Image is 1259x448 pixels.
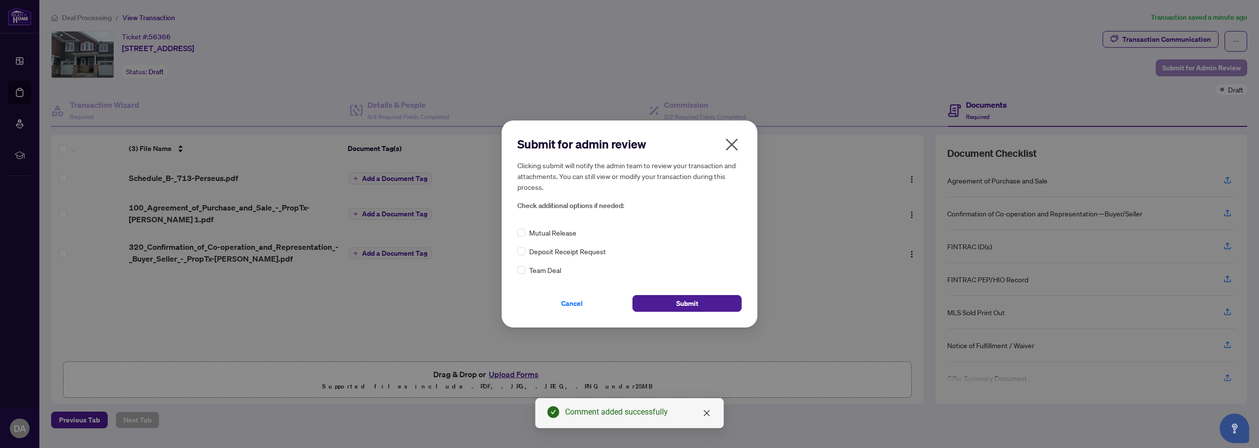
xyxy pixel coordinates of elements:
a: Close [701,408,712,418]
button: Submit [632,295,742,312]
button: Cancel [517,295,627,312]
h2: Submit for admin review [517,136,742,152]
span: Deposit Receipt Request [529,246,606,257]
span: Mutual Release [529,227,576,238]
span: Team Deal [529,265,561,275]
span: close [724,137,740,152]
span: Cancel [561,296,583,311]
span: Submit [676,296,698,311]
button: Open asap [1220,414,1249,443]
span: check-circle [547,406,559,418]
span: close [703,409,711,417]
h5: Clicking submit will notify the admin team to review your transaction and attachments. You can st... [517,160,742,192]
div: Comment added successfully [565,406,712,418]
span: Check additional options if needed: [517,200,742,211]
